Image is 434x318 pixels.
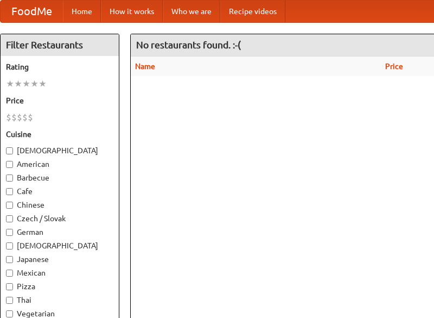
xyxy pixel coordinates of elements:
label: Czech / Slovak [6,213,113,224]
input: German [6,229,13,236]
label: Thai [6,295,113,305]
h5: Rating [6,61,113,72]
input: Pizza [6,283,13,290]
li: $ [11,111,17,123]
input: [DEMOGRAPHIC_DATA] [6,147,13,154]
label: American [6,159,113,170]
input: Vegetarian [6,310,13,317]
a: Who we are [163,1,220,22]
input: Japanese [6,256,13,263]
h5: Price [6,95,113,106]
a: How it works [101,1,163,22]
a: Home [63,1,101,22]
input: Barbecue [6,174,13,182]
input: Chinese [6,202,13,209]
li: ★ [22,78,30,90]
label: [DEMOGRAPHIC_DATA] [6,145,113,156]
label: Cafe [6,186,113,197]
li: $ [22,111,28,123]
input: Thai [6,297,13,304]
li: ★ [6,78,14,90]
input: Czech / Slovak [6,215,13,222]
input: American [6,161,13,168]
input: Cafe [6,188,13,195]
li: ★ [14,78,22,90]
li: $ [6,111,11,123]
input: Mexican [6,270,13,277]
input: [DEMOGRAPHIC_DATA] [6,242,13,250]
h5: Cuisine [6,129,113,140]
li: ★ [39,78,47,90]
label: Japanese [6,254,113,265]
label: Pizza [6,281,113,292]
li: ★ [30,78,39,90]
a: FoodMe [1,1,63,22]
label: Chinese [6,199,113,210]
label: [DEMOGRAPHIC_DATA] [6,240,113,251]
ng-pluralize: No restaurants found. :-( [136,40,241,50]
li: $ [28,111,33,123]
label: Mexican [6,267,113,278]
label: German [6,227,113,238]
label: Barbecue [6,172,113,183]
a: Recipe videos [220,1,285,22]
li: $ [17,111,22,123]
h4: Filter Restaurants [1,34,119,56]
a: Price [385,62,403,71]
a: Name [135,62,155,71]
